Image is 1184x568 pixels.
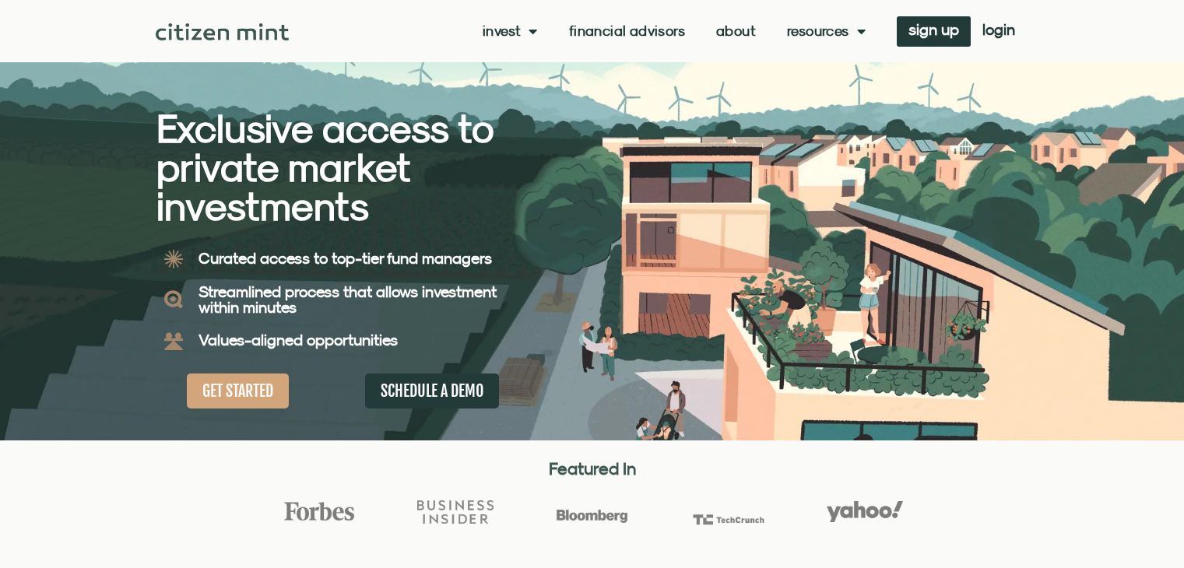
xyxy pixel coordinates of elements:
[897,16,971,47] a: sign up
[483,23,538,39] a: Invest
[199,282,497,316] b: Streamlined process that allows investment within minutes
[908,24,959,35] span: sign up
[365,373,499,408] a: SCHEDULE A DEMO
[982,24,1015,35] span: login
[156,109,538,226] h2: Exclusive access to private market investments
[787,23,866,39] a: Resources
[549,458,636,479] strong: Featured In
[187,373,289,408] a: GET STARTED
[281,501,357,521] img: Forbes Logo
[156,23,289,40] img: Citizen Mint
[199,331,398,349] b: Values-aligned opportunities
[381,381,483,401] span: SCHEDULE A DEMO
[716,23,756,39] a: About
[202,381,273,401] span: GET STARTED
[971,16,1027,47] a: login
[483,23,866,39] nav: Menu
[199,249,492,267] b: Curated access to top-tier fund managers
[569,23,685,39] a: Financial Advisors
